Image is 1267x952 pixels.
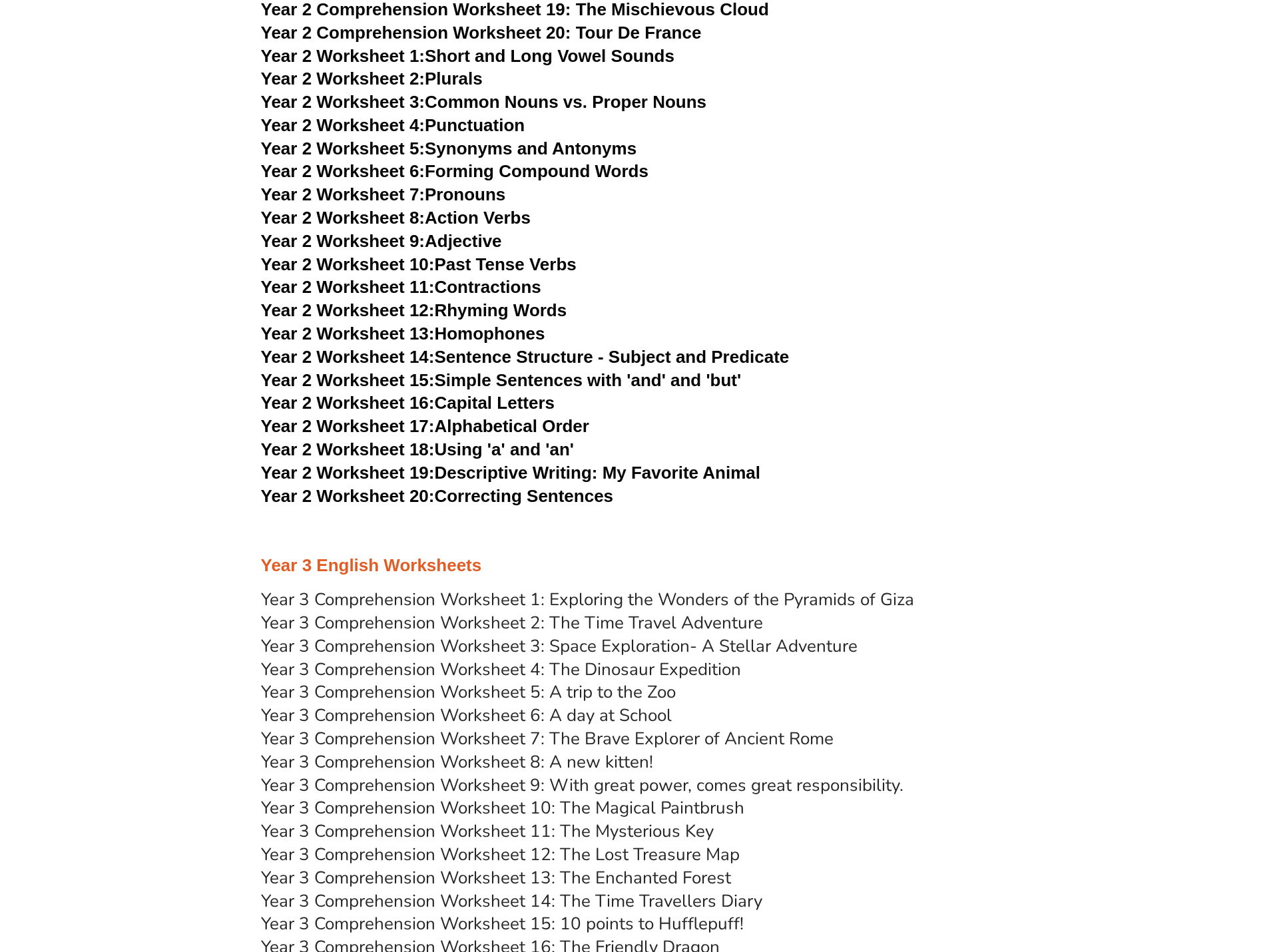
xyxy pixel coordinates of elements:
[261,277,541,297] a: Year 2 Worksheet 11:Contractions
[261,69,425,89] span: Year 2 Worksheet 2:
[261,347,790,367] a: Year 2 Worksheet 14:Sentence Structure - Subject and Predicate
[261,184,506,204] a: Year 2 Worksheet 7:Pronouns
[261,277,435,297] span: Year 2 Worksheet 11:
[261,370,435,390] span: Year 2 Worksheet 15:
[261,254,577,274] a: Year 2 Worksheet 10:Past Tense Verbs
[261,486,435,506] span: Year 2 Worksheet 20:
[261,680,676,704] a: Year 3 Comprehension Worksheet 5: A trip to the Zoo
[261,46,425,66] span: Year 2 Worksheet 1:
[261,866,731,889] a: Year 3 Comprehension Worksheet 13: The Enchanted Forest
[261,658,741,681] a: Year 3 Comprehension Worksheet 4: The Dinosaur Expedition
[261,393,555,413] a: Year 2 Worksheet 16:Capital Letters
[261,184,425,204] span: Year 2 Worksheet 7:
[261,750,653,774] a: Year 3 Comprehension Worksheet 8: A new kitten!
[261,416,589,436] a: Year 2 Worksheet 17:Alphabetical Order
[261,439,435,459] span: Year 2 Worksheet 18:
[261,208,425,228] span: Year 2 Worksheet 8:
[261,92,707,112] a: Year 2 Worksheet 3:Common Nouns vs. Proper Nouns
[261,115,425,135] span: Year 2 Worksheet 4:
[261,254,435,274] span: Year 2 Worksheet 10:
[261,463,760,483] a: Year 2 Worksheet 19:Descriptive Writing: My Favorite Animal
[261,324,545,344] a: Year 2 Worksheet 13:Homophones
[261,611,763,634] a: Year 3 Comprehension Worksheet 2: The Time Travel Adventure
[261,486,614,506] a: Year 2 Worksheet 20:Correcting Sentences
[261,555,1007,577] h3: Year 3 English Worksheets
[261,69,483,89] a: Year 2 Worksheet 2:Plurals
[261,439,574,459] a: Year 2 Worksheet 18:Using 'a' and 'an'
[261,300,435,320] span: Year 2 Worksheet 12:
[261,416,435,436] span: Year 2 Worksheet 17:
[261,889,762,913] a: Year 3 Comprehension Worksheet 14: The Time Travellers Diary
[261,820,714,843] a: Year 3 Comprehension Worksheet 11: The Mysterious Key
[261,138,425,158] span: Year 2 Worksheet 5:
[261,796,744,820] a: Year 3 Comprehension Worksheet 10: The Magical Paintbrush
[261,161,648,181] a: Year 2 Worksheet 6:Forming Compound Words
[261,161,425,181] span: Year 2 Worksheet 6:
[261,774,903,797] a: Year 3 Comprehension Worksheet 9: With great power, comes great responsibility.
[261,46,674,66] a: Year 2 Worksheet 1:Short and Long Vowel Sounds
[261,588,914,611] a: Year 3 Comprehension Worksheet 1: Exploring the Wonders of the Pyramids of Giza
[261,704,672,727] a: Year 3 Comprehension Worksheet 6: A day at School
[261,23,702,43] a: Year 2 Comprehension Worksheet 20: Tour De France
[261,324,435,344] span: Year 2 Worksheet 13:
[261,912,744,935] a: Year 3 Comprehension Worksheet 15: 10 points to Hufflepuff!
[261,634,858,658] a: Year 3 Comprehension Worksheet 3: Space Exploration- A Stellar Adventure
[261,231,502,251] a: Year 2 Worksheet 9:Adjective
[261,115,525,135] a: Year 2 Worksheet 4:Punctuation
[261,231,425,251] span: Year 2 Worksheet 9:
[261,92,425,112] span: Year 2 Worksheet 3:
[261,300,567,320] a: Year 2 Worksheet 12:Rhyming Words
[261,843,740,866] a: Year 3 Comprehension Worksheet 12: The Lost Treasure Map
[261,463,435,483] span: Year 2 Worksheet 19:
[261,393,435,413] span: Year 2 Worksheet 16:
[1045,802,1267,952] iframe: Chat Widget
[261,347,435,367] span: Year 2 Worksheet 14:
[261,727,834,750] a: Year 3 Comprehension Worksheet 7: The Brave Explorer of Ancient Rome
[261,208,531,228] a: Year 2 Worksheet 8:Action Verbs
[261,138,637,158] a: Year 2 Worksheet 5:Synonyms and Antonyms
[261,370,742,390] a: Year 2 Worksheet 15:Simple Sentences with 'and' and 'but'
